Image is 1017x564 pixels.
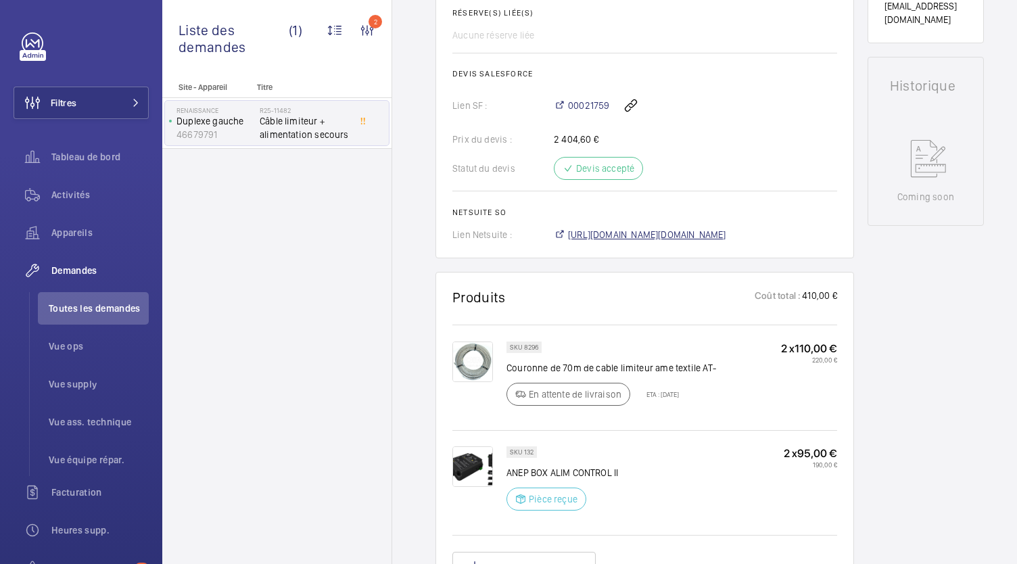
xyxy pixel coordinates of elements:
a: [URL][DOMAIN_NAME][DOMAIN_NAME] [554,228,726,241]
p: 410,00 € [801,289,836,306]
button: Filtres [14,87,149,119]
p: Coût total : [755,289,801,306]
span: Vue ops [49,339,149,353]
span: 00021759 [568,99,609,112]
p: Coming soon [897,190,954,204]
h1: Historique [890,79,962,93]
p: 2 x 95,00 € [784,446,837,461]
p: 220,00 € [781,356,837,364]
p: RENAISSANCE [176,106,254,114]
p: En attente de livraison [529,387,621,401]
span: [URL][DOMAIN_NAME][DOMAIN_NAME] [568,228,726,241]
h2: Netsuite SO [452,208,837,217]
p: Duplexe gauche [176,114,254,128]
h2: Devis Salesforce [452,69,837,78]
p: SKU 132 [510,450,534,454]
p: 2 x 110,00 € [781,342,837,356]
p: Couronne de 70m de cable limiteur ame textile AT- [506,361,716,375]
span: Demandes [51,264,149,277]
p: Pièce reçue [529,492,577,506]
span: Facturation [51,486,149,499]
span: Activités [51,188,149,202]
p: 46679791 [176,128,254,141]
span: Tableau de bord [51,150,149,164]
h1: Produits [452,289,506,306]
img: BWTS_a4Rs-EQyd7OkOqh9PiuYv06YApG_M3w5Lx9UowUKmjf.png [452,446,493,487]
p: Titre [257,83,346,92]
span: Toutes les demandes [49,302,149,315]
span: Câble limiteur + alimentation secours [260,114,349,141]
span: Vue ass. technique [49,415,149,429]
p: SKU 8296 [510,345,538,350]
span: Filtres [51,96,76,110]
p: Site - Appareil [162,83,252,92]
img: dlboqyM-7L1_FTE_5M7KofmjVKhiQ7sObL8dF4b5y-lHPOzU.png [452,342,493,382]
p: ETA : [DATE] [638,390,679,398]
h2: Réserve(s) liée(s) [452,8,837,18]
p: 190,00 € [784,461,837,469]
a: 00021759 [554,99,609,112]
span: Vue équipe répar. [49,453,149,467]
span: Liste des demandes [179,22,289,55]
span: Appareils [51,226,149,239]
p: ANEP BOX ALIM CONTROL II [506,466,618,479]
span: Heures supp. [51,523,149,537]
span: Vue supply [49,377,149,391]
h2: R25-11482 [260,106,349,114]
